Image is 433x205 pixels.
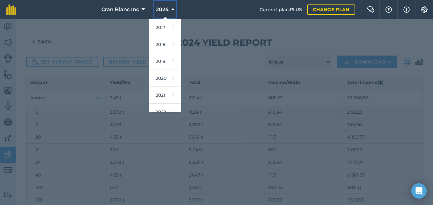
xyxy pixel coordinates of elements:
[149,36,181,53] a: 2018
[411,183,427,199] div: Open Intercom Messenger
[149,19,181,36] a: 2017
[149,53,181,70] a: 2019
[149,87,181,104] a: 2021
[367,6,375,13] img: Two speech bubbles overlapping with the left bubble in the forefront
[385,6,393,13] img: A question mark icon
[101,6,139,13] span: Cran Blanc Inc
[156,6,169,13] span: 2024
[421,6,428,13] img: A cog icon
[403,6,410,13] img: svg+xml;base64,PHN2ZyB4bWxucz0iaHR0cDovL3d3dy53My5vcmcvMjAwMC9zdmciIHdpZHRoPSIxNyIgaGVpZ2h0PSIxNy...
[307,4,355,15] a: Change plan
[149,104,181,121] a: 2022
[6,4,16,15] img: fieldmargin Logo
[260,6,302,13] span: Current plan : PLUS
[149,70,181,87] a: 2020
